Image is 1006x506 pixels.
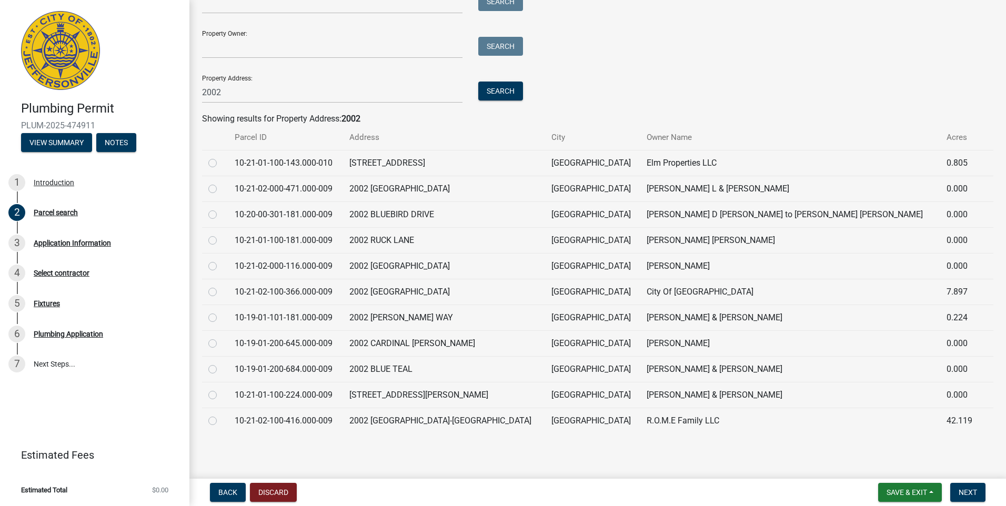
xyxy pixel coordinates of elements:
[640,305,940,330] td: [PERSON_NAME] & [PERSON_NAME]
[640,176,940,201] td: [PERSON_NAME] L & [PERSON_NAME]
[228,279,343,305] td: 10-21-02-100-366.000-009
[343,201,545,227] td: 2002 BLUEBIRD DRIVE
[21,11,100,90] img: City of Jeffersonville, Indiana
[228,356,343,382] td: 10-19-01-200-684.000-009
[228,408,343,433] td: 10-21-02-100-416.000-009
[940,330,980,356] td: 0.000
[228,330,343,356] td: 10-19-01-200-645.000-009
[8,444,173,465] a: Estimated Fees
[21,120,168,130] span: PLUM-2025-474911
[940,279,980,305] td: 7.897
[640,356,940,382] td: [PERSON_NAME] & [PERSON_NAME]
[250,483,297,502] button: Discard
[343,356,545,382] td: 2002 BLUE TEAL
[21,139,92,147] wm-modal-confirm: Summary
[228,305,343,330] td: 10-19-01-101-181.000-009
[545,150,641,176] td: [GEOGRAPHIC_DATA]
[228,382,343,408] td: 10-21-01-100-224.000-009
[34,179,74,186] div: Introduction
[887,488,927,497] span: Save & Exit
[545,201,641,227] td: [GEOGRAPHIC_DATA]
[640,227,940,253] td: [PERSON_NAME] [PERSON_NAME]
[940,125,980,150] th: Acres
[8,326,25,342] div: 6
[34,300,60,307] div: Fixtures
[228,125,343,150] th: Parcel ID
[8,295,25,312] div: 5
[940,150,980,176] td: 0.805
[545,253,641,279] td: [GEOGRAPHIC_DATA]
[640,330,940,356] td: [PERSON_NAME]
[545,125,641,150] th: City
[545,408,641,433] td: [GEOGRAPHIC_DATA]
[640,201,940,227] td: [PERSON_NAME] D [PERSON_NAME] to [PERSON_NAME] [PERSON_NAME]
[940,305,980,330] td: 0.224
[878,483,942,502] button: Save & Exit
[343,253,545,279] td: 2002 [GEOGRAPHIC_DATA]
[545,382,641,408] td: [GEOGRAPHIC_DATA]
[343,279,545,305] td: 2002 [GEOGRAPHIC_DATA]
[940,201,980,227] td: 0.000
[640,150,940,176] td: Elm Properties LLC
[34,239,111,247] div: Application Information
[940,176,980,201] td: 0.000
[545,176,641,201] td: [GEOGRAPHIC_DATA]
[96,133,136,152] button: Notes
[8,265,25,281] div: 4
[343,176,545,201] td: 2002 [GEOGRAPHIC_DATA]
[940,408,980,433] td: 42.119
[228,201,343,227] td: 10-20-00-301-181.000-009
[343,382,545,408] td: [STREET_ADDRESS][PERSON_NAME]
[34,269,89,277] div: Select contractor
[343,408,545,433] td: 2002 [GEOGRAPHIC_DATA]-[GEOGRAPHIC_DATA]
[228,227,343,253] td: 10-21-01-100-181.000-009
[640,125,940,150] th: Owner Name
[950,483,985,502] button: Next
[21,487,67,493] span: Estimated Total
[478,37,523,56] button: Search
[8,235,25,251] div: 3
[640,408,940,433] td: R.O.M.E Family LLC
[341,114,360,124] strong: 2002
[343,330,545,356] td: 2002 CARDINAL [PERSON_NAME]
[8,204,25,221] div: 2
[152,487,168,493] span: $0.00
[343,150,545,176] td: [STREET_ADDRESS]
[96,139,136,147] wm-modal-confirm: Notes
[640,253,940,279] td: [PERSON_NAME]
[940,227,980,253] td: 0.000
[545,227,641,253] td: [GEOGRAPHIC_DATA]
[478,82,523,100] button: Search
[545,330,641,356] td: [GEOGRAPHIC_DATA]
[34,330,103,338] div: Plumbing Application
[228,150,343,176] td: 10-21-01-100-143.000-010
[343,125,545,150] th: Address
[545,356,641,382] td: [GEOGRAPHIC_DATA]
[202,113,993,125] div: Showing results for Property Address:
[218,488,237,497] span: Back
[640,279,940,305] td: City Of [GEOGRAPHIC_DATA]
[343,227,545,253] td: 2002 RUCK LANE
[8,174,25,191] div: 1
[545,279,641,305] td: [GEOGRAPHIC_DATA]
[940,356,980,382] td: 0.000
[21,133,92,152] button: View Summary
[940,253,980,279] td: 0.000
[343,305,545,330] td: 2002 [PERSON_NAME] WAY
[228,253,343,279] td: 10-21-02-000-116.000-009
[228,176,343,201] td: 10-21-02-000-471.000-009
[210,483,246,502] button: Back
[8,356,25,372] div: 7
[545,305,641,330] td: [GEOGRAPHIC_DATA]
[34,209,78,216] div: Parcel search
[959,488,977,497] span: Next
[640,382,940,408] td: [PERSON_NAME] & [PERSON_NAME]
[21,101,181,116] h4: Plumbing Permit
[940,382,980,408] td: 0.000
